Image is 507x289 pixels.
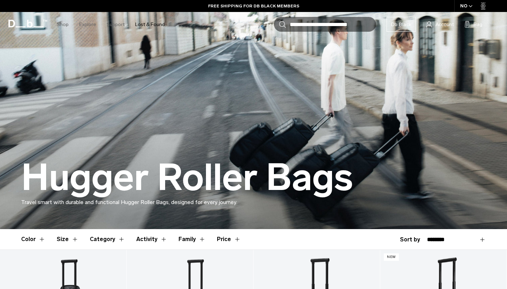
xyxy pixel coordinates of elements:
a: Explore [79,12,96,37]
span: Bag [474,21,482,28]
button: Toggle Price [217,229,241,250]
button: Toggle Filter [90,229,125,250]
button: Toggle Filter [179,229,206,250]
button: Toggle Filter [21,229,45,250]
a: Account [426,20,454,29]
p: New [384,253,399,261]
button: Bag [464,20,482,29]
nav: Main Navigation [51,12,170,37]
a: Shop [57,12,69,37]
a: FREE SHIPPING FOR DB BLACK MEMBERS [208,3,299,9]
button: Toggle Filter [136,229,167,250]
a: Support [107,12,125,37]
span: Travel smart with durable and functional Hugger Roller Bags, designed for every journey. [21,199,237,205]
h1: Hugger Roller Bags [21,157,353,198]
a: Db Black [387,17,416,32]
a: Lost & Found [135,12,165,37]
span: Account [436,21,454,28]
button: Toggle Filter [57,229,79,250]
